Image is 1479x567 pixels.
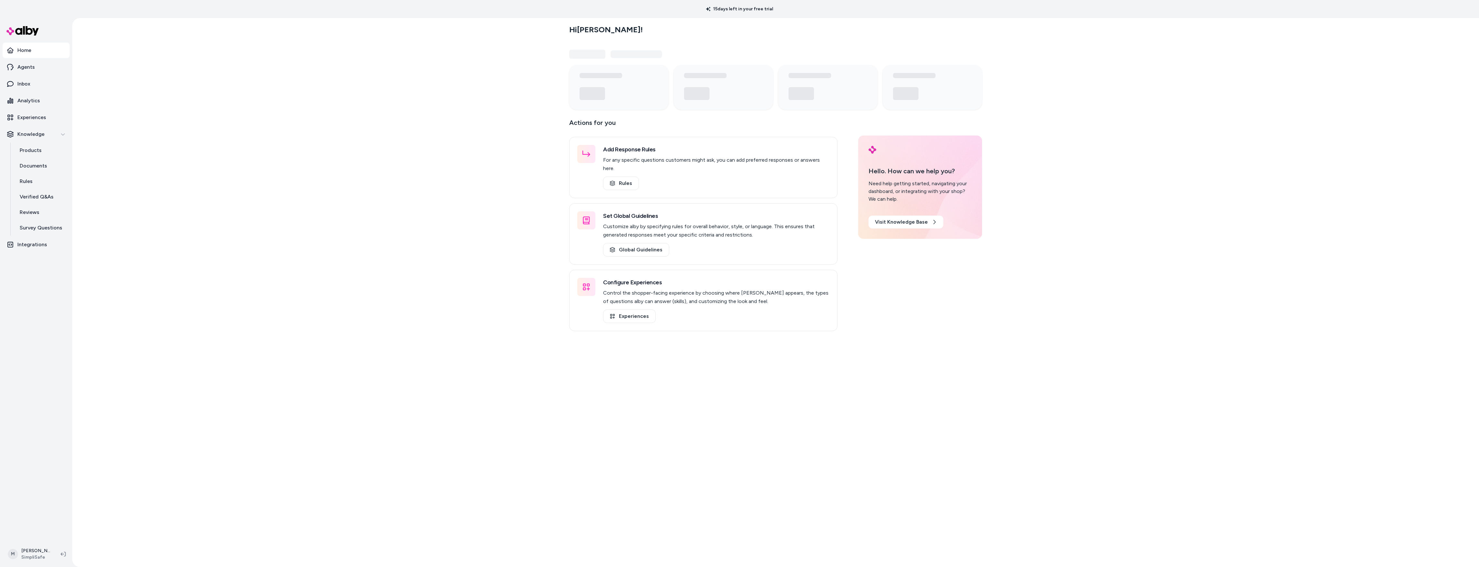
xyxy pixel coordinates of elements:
a: Products [13,143,70,158]
span: SimpliSafe [21,554,50,561]
h2: Hi [PERSON_NAME] ! [569,25,643,35]
a: Global Guidelines [603,243,669,257]
p: Hello. How can we help you? [869,166,972,176]
a: Agents [3,59,70,75]
p: Analytics [17,97,40,105]
a: Rules [13,174,70,189]
p: Actions for you [569,117,838,133]
a: Integrations [3,237,70,252]
h3: Set Global Guidelines [603,211,829,220]
a: Reviews [13,205,70,220]
a: Visit Knowledge Base [869,216,943,228]
p: Customize alby by specifying rules for overall behavior, style, or language. This ensures that ge... [603,222,829,239]
button: M[PERSON_NAME]SimpliSafe [4,544,55,564]
p: Documents [20,162,47,170]
a: Verified Q&As [13,189,70,205]
p: Experiences [17,114,46,121]
p: Survey Questions [20,224,62,232]
a: Analytics [3,93,70,108]
p: Reviews [20,208,39,216]
span: M [8,549,18,559]
p: Integrations [17,241,47,248]
img: alby Logo [6,26,39,35]
p: Verified Q&As [20,193,54,201]
a: Home [3,43,70,58]
p: Inbox [17,80,30,88]
a: Rules [603,177,639,190]
a: Inbox [3,76,70,92]
h3: Add Response Rules [603,145,829,154]
p: Knowledge [17,130,45,138]
p: Home [17,46,31,54]
p: Products [20,147,42,154]
a: Experiences [603,309,656,323]
a: Documents [13,158,70,174]
div: Need help getting started, navigating your dashboard, or integrating with your shop? We can help. [869,180,972,203]
p: Control the shopper-facing experience by choosing where [PERSON_NAME] appears, the types of quest... [603,289,829,306]
p: Rules [20,177,33,185]
p: For any specific questions customers might ask, you can add preferred responses or answers here. [603,156,829,173]
img: alby Logo [869,146,876,154]
a: Survey Questions [13,220,70,236]
p: 15 days left in your free trial [702,6,777,12]
a: Experiences [3,110,70,125]
button: Knowledge [3,127,70,142]
h3: Configure Experiences [603,278,829,287]
p: Agents [17,63,35,71]
p: [PERSON_NAME] [21,548,50,554]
